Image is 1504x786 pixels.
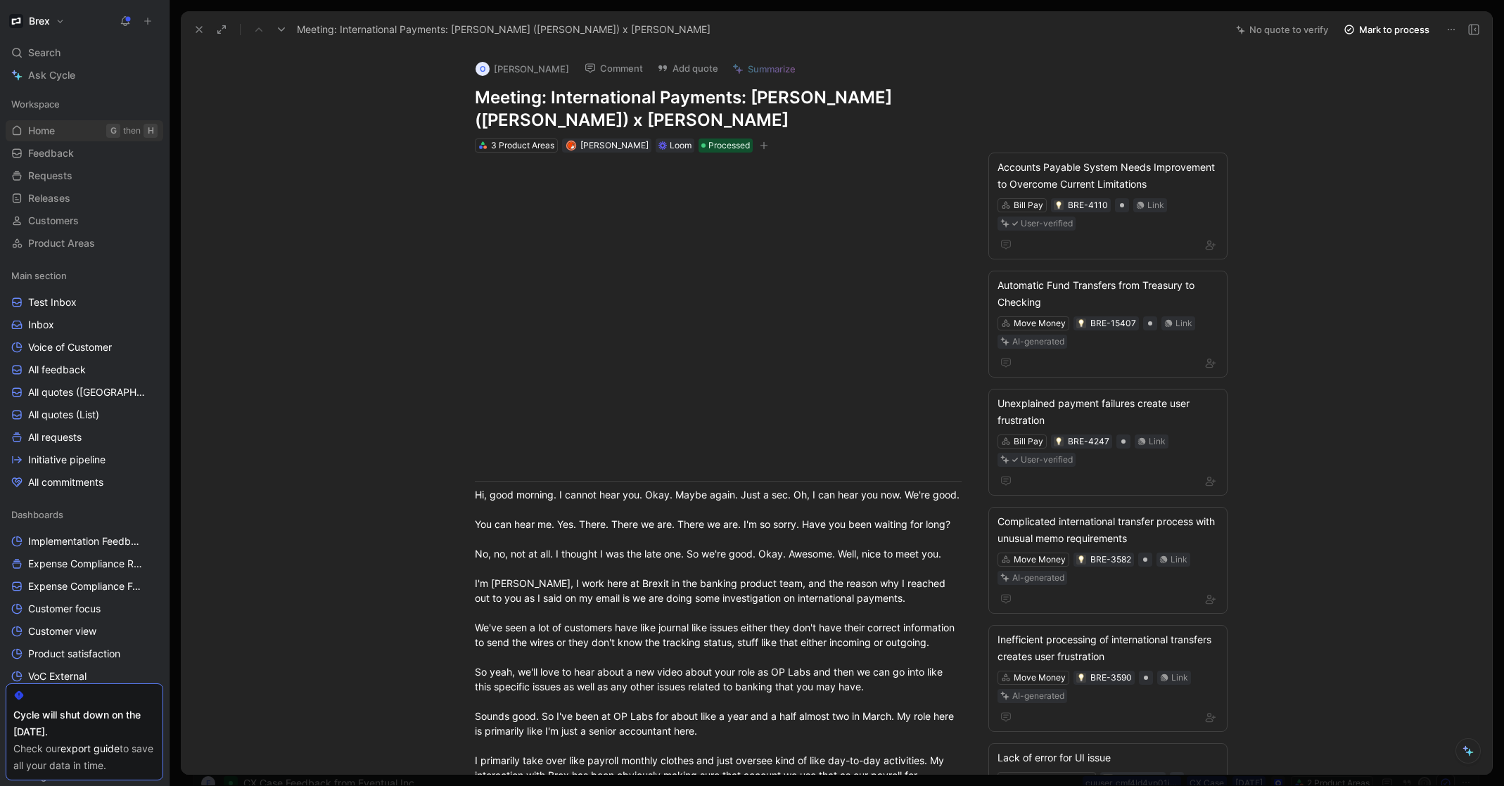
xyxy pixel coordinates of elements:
[297,21,710,38] span: Meeting: International Payments: [PERSON_NAME] ([PERSON_NAME]) x [PERSON_NAME]
[29,15,50,27] h1: Brex
[998,277,1218,311] div: Automatic Fund Transfers from Treasury to Checking
[28,191,70,205] span: Releases
[1068,434,1109,449] div: BRE-4247
[1076,318,1086,328] button: 💡
[28,44,60,61] span: Search
[1014,198,1043,212] div: Bill Pay
[11,508,63,522] span: Dashboards
[1014,671,1066,685] div: Move Money
[1171,671,1188,685] div: Link
[1021,453,1073,467] div: User-verified
[708,138,750,153] span: Processed
[6,449,163,470] a: Initiative pipeline
[998,395,1218,429] div: Unexplained payment failures create user frustration
[28,453,106,467] span: Initiative pipeline
[6,265,163,493] div: Main sectionTest InboxInboxVoice of CustomerAll feedbackAll quotes ([GEOGRAPHIC_DATA])All quotes ...
[6,265,163,286] div: Main section
[1012,335,1064,349] div: AI-generated
[6,42,163,63] div: Search
[1147,198,1164,212] div: Link
[28,557,146,571] span: Expense Compliance Requests
[6,404,163,425] a: All quotes (List)
[1090,671,1132,685] div: BRE-3590
[1021,217,1073,231] div: User-verified
[1077,555,1085,564] img: 💡
[144,124,158,138] div: H
[28,579,146,593] span: Expense Compliance Feedback
[1337,20,1436,39] button: Mark to process
[28,214,79,228] span: Customers
[6,359,163,380] a: All feedback
[1076,673,1086,683] button: 💡
[11,97,60,111] span: Workspace
[1054,200,1064,210] button: 💡
[1014,553,1066,567] div: Move Money
[28,169,72,183] span: Requests
[6,666,163,687] a: VoC External
[28,602,101,616] span: Customer focus
[6,165,163,186] a: Requests
[6,210,163,231] a: Customers
[6,598,163,619] a: Customer focus
[1068,198,1108,212] div: BRE-4110
[578,58,649,78] button: Comment
[28,430,82,444] span: All requests
[28,385,147,399] span: All quotes ([GEOGRAPHIC_DATA])
[28,124,55,138] span: Home
[6,11,68,31] button: BrexBrex
[6,504,163,525] div: Dashboards
[13,740,155,774] div: Check our to save all your data in time.
[1090,553,1131,567] div: BRE-3582
[6,120,163,141] a: HomeGthenH
[28,408,99,422] span: All quotes (List)
[28,647,120,661] span: Product satisfaction
[567,141,575,149] img: avatar
[28,669,87,683] span: VoC External
[6,643,163,664] a: Product satisfaction
[11,269,67,283] span: Main section
[998,513,1218,547] div: Complicated international transfer process with unusual memo requirements
[1175,316,1192,330] div: Link
[998,159,1218,193] div: Accounts Payable System Needs Improvement to Overcome Current Limitations
[6,188,163,209] a: Releases
[475,86,962,131] h1: Meeting: International Payments: [PERSON_NAME] ([PERSON_NAME]) x [PERSON_NAME]
[6,233,163,254] a: Product Areas
[28,318,54,332] span: Inbox
[106,124,120,138] div: G
[1076,555,1086,565] button: 💡
[6,531,163,552] a: Implementation Feedback
[6,65,163,86] a: Ask Cycle
[1117,772,1163,786] div: BRE-15543
[476,62,490,76] div: O
[123,124,141,138] div: then
[1171,553,1187,567] div: Link
[6,576,163,597] a: Expense Compliance Feedback
[1077,674,1085,682] img: 💡
[1090,316,1136,330] div: BRE-15407
[6,94,163,115] div: Workspace
[1077,319,1085,328] img: 💡
[9,14,23,28] img: Brex
[28,146,74,160] span: Feedback
[13,707,155,740] div: Cycle will shut down on the [DATE].
[28,624,96,638] span: Customer view
[60,742,120,754] a: export guide
[28,295,77,309] span: Test Inbox
[28,236,95,250] span: Product Areas
[748,63,796,75] span: Summarize
[6,504,163,754] div: DashboardsImplementation FeedbackExpense Compliance RequestsExpense Compliance FeedbackCustomer f...
[6,337,163,358] a: Voice of Customer
[699,138,753,153] div: Processed
[6,553,163,574] a: Expense Compliance Requests
[28,340,112,354] span: Voice of Customer
[998,749,1218,766] div: Lack of error for UI issue
[1054,437,1064,446] button: 💡
[28,475,103,489] span: All commitments
[6,382,163,403] a: All quotes ([GEOGRAPHIC_DATA])
[726,59,802,79] button: Summarize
